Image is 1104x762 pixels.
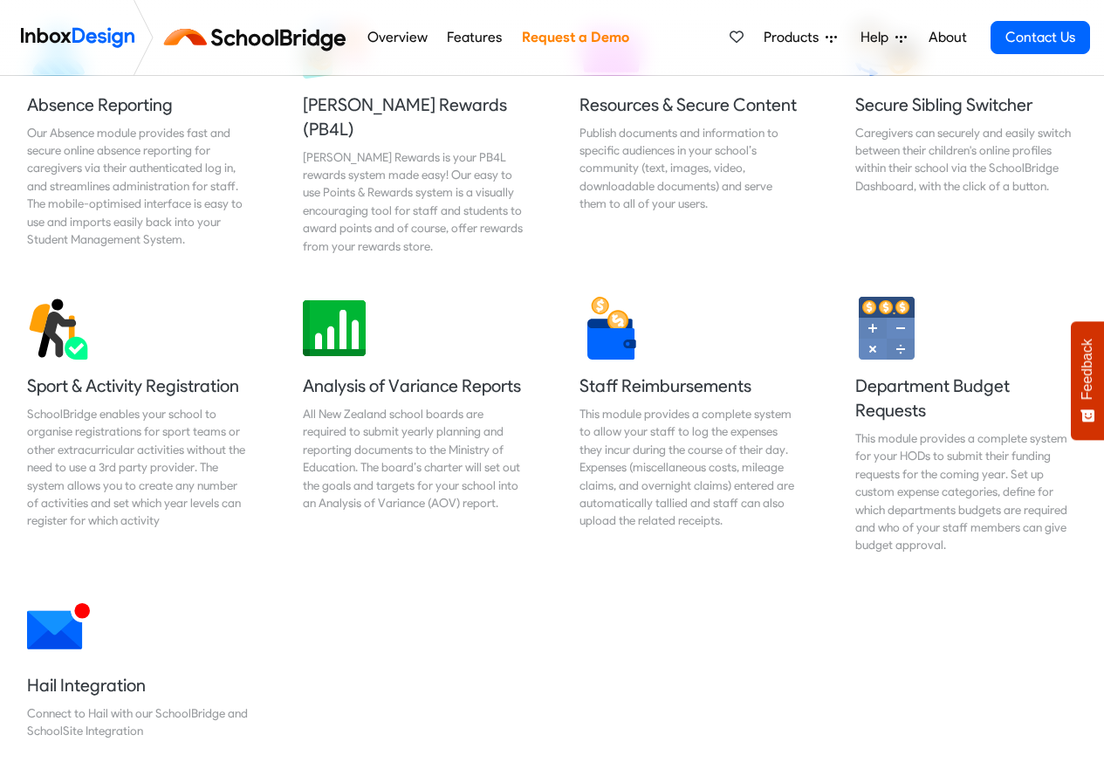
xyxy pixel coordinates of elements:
button: Feedback - Show survey [1071,321,1104,440]
img: 2022_01_13_icon_reimbursement.svg [579,297,642,360]
h5: Staff Reimbursements [579,374,801,398]
div: This module provides a complete system for your HODs to submit their funding requests for the com... [855,429,1077,554]
a: Department Budget Requests This module provides a complete system for your HODs to submit their f... [841,283,1091,568]
a: About [923,20,971,55]
span: Feedback [1080,339,1095,400]
div: This module provides a complete system to allow your staff to log the expenses they incur during ... [579,405,801,530]
a: Secure Sibling Switcher Caregivers can securely and easily switch between their children's online... [841,2,1091,269]
a: Help [854,20,914,55]
a: Staff Reimbursements This module provides a complete system to allow your staff to log the expens... [566,283,815,568]
a: Products [757,20,844,55]
h5: [PERSON_NAME] Rewards (PB4L) [303,93,525,141]
div: Connect to Hail with our SchoolBridge and SchoolSite Integration [27,704,249,740]
h5: Resources & Secure Content [579,93,801,117]
h5: Absence Reporting [27,93,249,117]
div: [PERSON_NAME] Rewards is your PB4L rewards system made easy! Our easy to use Points & Rewards sys... [303,148,525,255]
a: Absence Reporting Our Absence module provides fast and secure online absence reporting for caregi... [13,2,263,269]
a: Analysis of Variance Reports All New Zealand school boards are required to submit yearly planning... [289,283,538,568]
a: Sport & Activity Registration SchoolBridge enables your school to organise registrations for spor... [13,283,263,568]
a: Features [442,20,507,55]
img: 2022_01_12_icon_activity_registration.svg [27,297,90,360]
a: Request a Demo [517,20,634,55]
a: Resources & Secure Content Publish documents and information to specific audiences in your school... [566,2,815,269]
div: Caregivers can securely and easily switch between their children's online profiles within their s... [855,124,1077,196]
div: SchoolBridge enables your school to organise registrations for sport teams or other extracurricul... [27,405,249,530]
h5: Hail Integration [27,673,249,697]
a: Hail Integration Connect to Hail with our SchoolBridge and SchoolSite Integration [13,582,263,754]
img: 2022_01_13_icon_analysis_report.svg [303,297,366,360]
a: [PERSON_NAME] Rewards (PB4L) [PERSON_NAME] Rewards is your PB4L rewards system made easy! Our eas... [289,2,538,269]
h5: Department Budget Requests [855,374,1077,422]
a: Contact Us [991,21,1090,54]
img: 2022_01_12_icon_mail_notification.svg [27,596,90,659]
h5: Secure Sibling Switcher [855,93,1077,117]
div: Publish documents and information to specific audiences in your school’s community (text, images,... [579,124,801,213]
h5: Analysis of Variance Reports [303,374,525,398]
a: Overview [362,20,432,55]
div: All New Zealand school boards are required to submit yearly planning and reporting documents to t... [303,405,525,511]
span: Help [861,27,895,48]
img: 2022_01_13_icon_budget_calculator.svg [855,297,918,360]
img: schoolbridge logo [161,17,357,58]
div: Our Absence module provides fast and secure online absence reporting for caregivers via their aut... [27,124,249,249]
span: Products [764,27,826,48]
h5: Sport & Activity Registration [27,374,249,398]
